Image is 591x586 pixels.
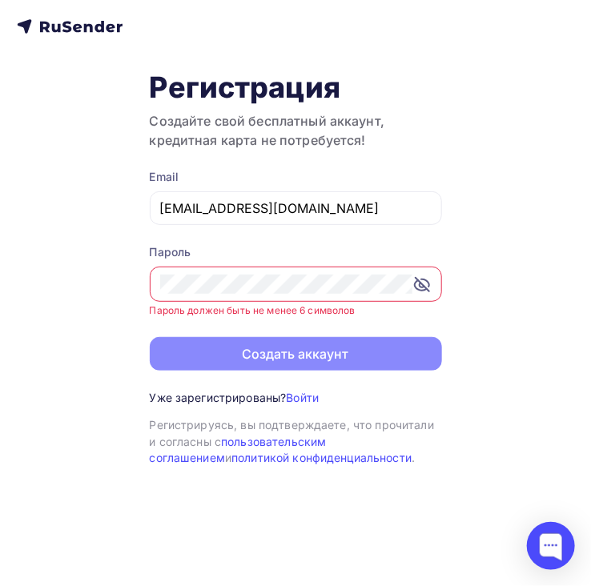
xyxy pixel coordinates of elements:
[150,304,356,316] small: Пароль должен быть не менее 6 символов
[286,391,319,404] a: Войти
[231,451,412,464] a: политикой конфиденциальности
[150,435,327,464] a: пользовательским соглашением
[150,70,442,105] h1: Регистрация
[150,169,442,185] div: Email
[150,244,442,260] div: Пароль
[150,337,442,371] button: Создать аккаунт
[150,417,442,466] div: Регистрируясь, вы подтверждаете, что прочитали и согласны с и .
[150,111,442,150] h3: Создайте свой бесплатный аккаунт, кредитная карта не потребуется!
[160,199,432,218] input: Укажите свой email
[150,390,442,406] div: Уже зарегистрированы?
